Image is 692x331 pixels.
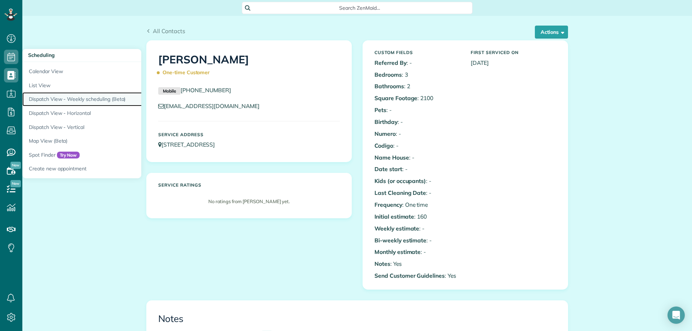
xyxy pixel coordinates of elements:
[374,153,460,162] p: : -
[374,201,460,209] p: : One time
[158,141,222,148] a: [STREET_ADDRESS]
[374,71,402,78] b: Bedrooms
[374,165,460,173] p: : -
[535,26,568,39] button: Actions
[374,260,390,267] b: Notes
[374,106,460,114] p: : -
[146,27,185,35] a: All Contacts
[22,134,203,148] a: Map View (Beta)
[374,94,417,102] b: Square Footage
[153,27,185,35] span: All Contacts
[374,130,396,137] b: Numero
[158,102,266,109] a: [EMAIL_ADDRESS][DOMAIN_NAME]
[22,120,203,134] a: Dispatch View - Vertical
[374,213,460,221] p: : 160
[374,82,460,90] p: : 2
[374,118,398,125] b: Birthday
[374,59,460,67] p: : -
[57,152,80,159] span: Try Now
[374,260,460,268] p: : Yes
[374,142,393,149] b: Codigo
[374,272,445,279] b: Send Customer Guidelines
[374,189,426,196] b: Last Cleaning Date
[374,106,386,113] b: Pets
[28,52,55,58] span: Scheduling
[22,106,203,120] a: Dispatch View - Horizontal
[374,59,407,66] b: Referred By
[374,94,460,102] p: : 2100
[158,86,231,94] a: Mobile[PHONE_NUMBER]
[158,66,213,79] span: One-time Customer
[22,162,203,178] a: Create new appointment
[374,50,460,55] h5: Custom Fields
[374,82,404,90] b: Bathrooms
[22,92,203,106] a: Dispatch View - Weekly scheduling (Beta)
[374,248,421,255] b: Monthly estimate
[374,142,460,150] p: : -
[374,272,460,280] p: : Yes
[158,314,556,324] h3: Notes
[374,224,460,233] p: : -
[471,50,556,55] h5: First Serviced On
[471,59,556,67] p: [DATE]
[374,165,402,173] b: Date start
[374,177,460,185] p: : -
[158,87,181,95] small: Mobile
[374,130,460,138] p: : -
[667,307,685,324] div: Open Intercom Messenger
[22,79,203,93] a: List View
[374,213,414,220] b: Initial estimate
[10,162,21,169] span: New
[158,54,340,79] h1: [PERSON_NAME]
[162,198,336,205] p: No ratings from [PERSON_NAME] yet.
[374,248,460,256] p: : -
[374,237,426,244] b: Bi-weekly estimate
[374,154,409,161] b: Name House
[158,183,340,187] h5: Service ratings
[158,132,340,137] h5: Service Address
[374,71,460,79] p: : 3
[10,180,21,187] span: New
[22,148,203,162] a: Spot FinderTry Now
[374,118,460,126] p: : -
[374,225,419,232] b: Weekly estimate
[374,189,460,197] p: : -
[374,177,426,184] b: Kids (or occupants)
[374,236,460,245] p: : -
[22,62,203,79] a: Calendar View
[374,201,402,208] b: Frequency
